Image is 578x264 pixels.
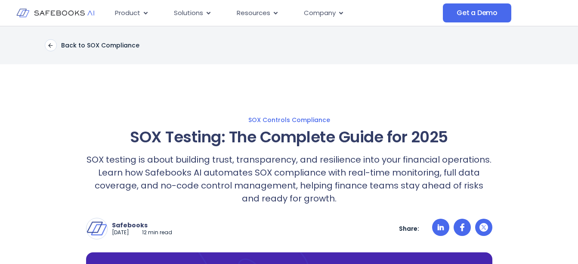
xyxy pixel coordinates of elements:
p: Safebooks [112,221,172,229]
span: Product [115,8,140,18]
nav: Menu [108,5,443,22]
p: 12 min read [142,229,172,236]
a: Back to SOX Compliance [45,39,139,51]
span: Company [304,8,336,18]
span: Resources [237,8,270,18]
h1: SOX Testing: The Complete Guide for 2025 [86,128,492,146]
p: Back to SOX Compliance [61,41,139,49]
span: Get a Demo [457,9,498,17]
span: Solutions [174,8,203,18]
div: Menu Toggle [108,5,443,22]
p: Share: [399,225,419,233]
p: [DATE] [112,229,129,236]
a: Get a Demo [443,3,511,22]
img: Safebooks [87,218,107,239]
p: SOX testing is about building trust, transparency, and resilience into your financial operations.... [86,153,492,205]
a: SOX Controls Compliance [9,116,569,124]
